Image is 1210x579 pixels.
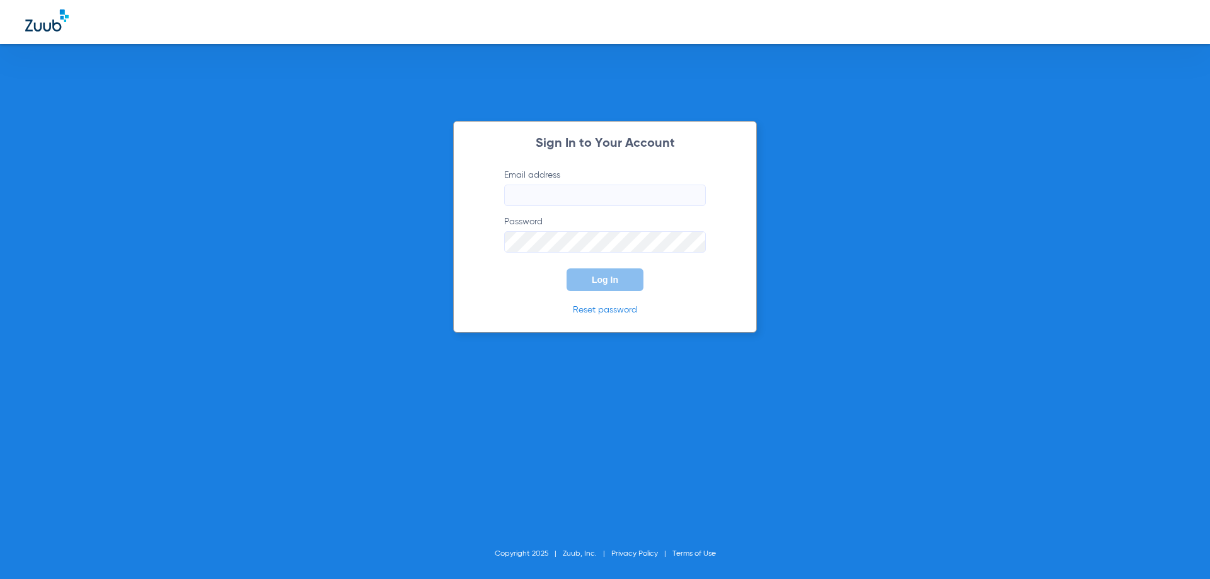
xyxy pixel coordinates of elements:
button: Log In [567,268,643,291]
li: Copyright 2025 [495,547,563,560]
label: Email address [504,169,706,206]
li: Zuub, Inc. [563,547,611,560]
a: Reset password [573,306,637,314]
input: Email address [504,185,706,206]
h2: Sign In to Your Account [485,137,725,150]
span: Log In [592,275,618,285]
input: Password [504,231,706,253]
label: Password [504,215,706,253]
a: Terms of Use [672,550,716,558]
iframe: Chat Widget [1147,519,1210,579]
img: Zuub Logo [25,9,69,32]
a: Privacy Policy [611,550,658,558]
